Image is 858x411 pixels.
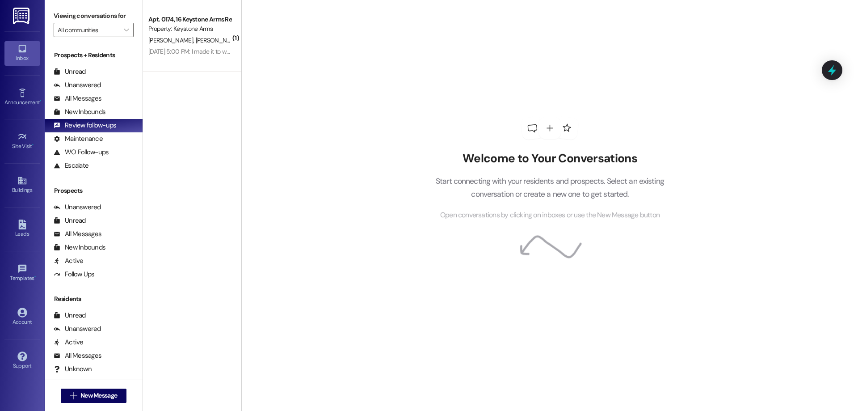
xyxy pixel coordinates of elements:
[13,8,31,24] img: ResiDesk Logo
[54,161,88,170] div: Escalate
[148,15,231,24] div: Apt. 0174, 16 Keystone Arms Rental Community
[440,210,660,221] span: Open conversations by clicking on inboxes or use the New Message button
[195,36,240,44] span: [PERSON_NAME]
[54,324,101,334] div: Unanswered
[54,9,134,23] label: Viewing conversations for
[148,47,236,55] div: [DATE] 5:00 PM: I made it to work.
[58,23,119,37] input: All communities
[54,338,84,347] div: Active
[4,173,40,197] a: Buildings
[54,270,95,279] div: Follow Ups
[54,351,101,360] div: All Messages
[422,175,677,200] p: Start connecting with your residents and prospects. Select an existing conversation or create a n...
[45,186,143,195] div: Prospects
[4,349,40,373] a: Support
[4,305,40,329] a: Account
[34,274,36,280] span: •
[148,36,196,44] span: [PERSON_NAME]
[54,148,109,157] div: WO Follow-ups
[32,142,34,148] span: •
[54,243,105,252] div: New Inbounds
[124,26,129,34] i: 
[54,94,101,103] div: All Messages
[422,152,677,166] h2: Welcome to Your Conversations
[4,41,40,65] a: Inbox
[54,121,116,130] div: Review follow-ups
[40,98,41,104] span: •
[45,294,143,304] div: Residents
[54,81,101,90] div: Unanswered
[4,261,40,285] a: Templates •
[54,107,105,117] div: New Inbounds
[54,311,86,320] div: Unread
[54,229,101,239] div: All Messages
[4,217,40,241] a: Leads
[54,203,101,212] div: Unanswered
[54,256,84,266] div: Active
[54,134,103,144] div: Maintenance
[45,51,143,60] div: Prospects + Residents
[148,24,231,34] div: Property: Keystone Arms
[54,364,92,374] div: Unknown
[54,216,86,225] div: Unread
[54,67,86,76] div: Unread
[4,129,40,153] a: Site Visit •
